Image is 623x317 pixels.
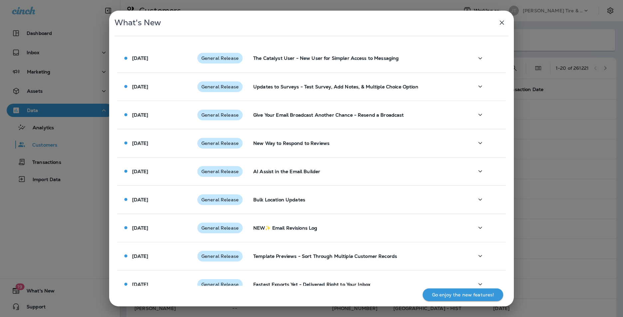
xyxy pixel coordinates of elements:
p: The Catalyst User - New User for Simpler Access to Messaging [253,55,463,61]
p: Go enjoy the new features! [432,292,494,297]
span: General Release [197,84,243,89]
span: General Release [197,197,243,202]
button: Go enjoy the new features! [423,288,504,301]
p: [DATE] [132,254,148,259]
span: What's New [114,18,161,28]
p: [DATE] [132,197,148,202]
p: Fastest Exports Yet - Delivered Right to Your Inbox [253,282,463,287]
p: [DATE] [132,282,148,287]
p: Updates to Surveys - Test Survey, Add Notes, & Multiple Choice Option [253,84,463,89]
p: New Way to Respond to Reviews [253,141,463,146]
p: Bulk Location Updates [253,197,463,202]
span: General Release [197,254,243,259]
p: Template Previews - Sort Through Multiple Customer Records [253,254,463,259]
span: General Release [197,225,243,231]
p: [DATE] [132,225,148,231]
p: [DATE] [132,112,148,118]
p: [DATE] [132,55,148,61]
p: [DATE] [132,169,148,174]
p: Give Your Email Broadcast Another Chance - Resend a Broadcast [253,112,463,118]
span: General Release [197,55,243,61]
p: [DATE] [132,141,148,146]
p: NEW✨ Email Revisions Log [253,225,463,231]
p: [DATE] [132,84,148,89]
span: General Release [197,282,243,287]
span: General Release [197,169,243,174]
span: General Release [197,112,243,118]
p: AI Assist in the Email Builder [253,169,463,174]
span: General Release [197,141,243,146]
